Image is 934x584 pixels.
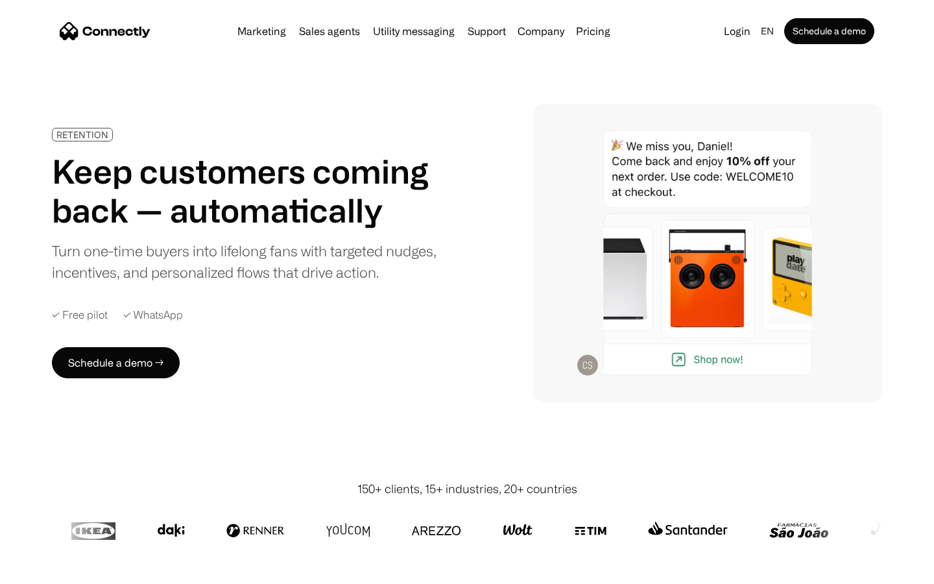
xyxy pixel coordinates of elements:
[60,21,150,41] a: home
[368,26,460,36] a: Utility messaging
[571,26,616,36] a: Pricing
[52,309,108,321] div: ✓ Free pilot
[56,130,108,140] div: RETENTION
[123,309,183,321] div: ✓ WhatsApp
[756,22,782,40] div: en
[52,152,446,230] h1: Keep customers coming back — automatically
[784,18,874,44] a: Schedule a demo
[294,26,365,36] a: Sales agents
[357,480,577,498] div: 150+ clients, 15+ industries, 20+ countries
[518,22,564,40] div: Company
[52,347,180,378] a: Schedule a demo →
[462,26,511,36] a: Support
[761,22,774,40] div: en
[514,22,568,40] div: Company
[13,560,78,579] aside: Language selected: English
[52,240,446,283] div: Turn one-time buyers into lifelong fans with targeted nudges, incentives, and personalized flows ...
[232,26,291,36] a: Marketing
[26,561,78,579] ul: Language list
[719,22,756,40] a: Login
